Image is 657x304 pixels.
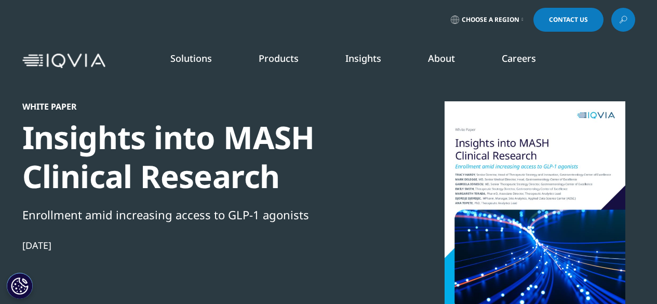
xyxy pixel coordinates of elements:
[345,52,381,64] a: Insights
[7,273,33,299] button: Cookies Settings
[22,101,379,112] div: White Paper
[428,52,455,64] a: About
[110,36,635,85] nav: Primary
[22,118,379,196] div: Insights into MASH Clinical Research
[22,206,379,223] div: Enrollment amid increasing access to GLP-1 agonists
[533,8,604,32] a: Contact Us
[170,52,212,64] a: Solutions
[22,239,379,252] div: [DATE]
[549,17,588,23] span: Contact Us
[502,52,536,64] a: Careers
[259,52,299,64] a: Products
[22,54,105,69] img: IQVIA Healthcare Information Technology and Pharma Clinical Research Company
[462,16,519,24] span: Choose a Region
